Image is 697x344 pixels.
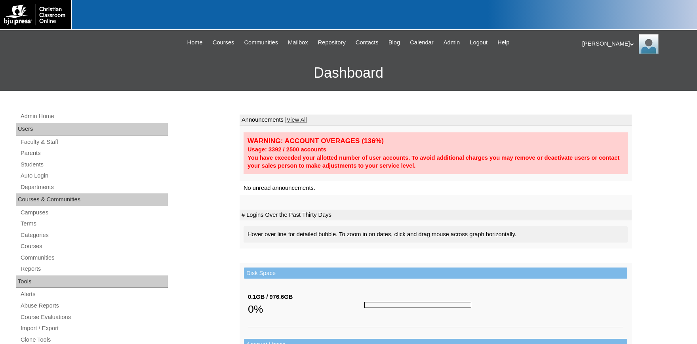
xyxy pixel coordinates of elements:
[187,38,203,47] span: Home
[20,219,168,229] a: Terms
[440,38,464,47] a: Admin
[388,38,400,47] span: Blog
[248,293,364,301] div: 0.1GB / 976.6GB
[183,38,207,47] a: Home
[20,148,168,158] a: Parents
[20,230,168,240] a: Categories
[20,171,168,181] a: Auto Login
[318,38,346,47] span: Repository
[20,241,168,251] a: Courses
[20,323,168,333] a: Import / Export
[493,38,513,47] a: Help
[406,38,437,47] a: Calendar
[240,181,632,195] td: No unread announcements.
[240,38,282,47] a: Communities
[240,210,632,221] td: # Logins Over the Past Thirty Days
[4,55,693,91] h3: Dashboard
[497,38,509,47] span: Help
[209,38,238,47] a: Courses
[284,38,312,47] a: Mailbox
[248,146,326,153] strong: Usage: 3392 / 2500 accounts
[287,117,307,123] a: View All
[582,34,689,54] div: [PERSON_NAME]
[20,289,168,299] a: Alerts
[244,38,278,47] span: Communities
[20,312,168,322] a: Course Evaluations
[248,136,624,145] div: WARNING: ACCOUNT OVERAGES (136%)
[20,208,168,218] a: Campuses
[20,301,168,311] a: Abuse Reports
[352,38,383,47] a: Contacts
[244,268,627,279] td: Disk Space
[356,38,379,47] span: Contacts
[20,137,168,147] a: Faculty & Staff
[20,253,168,263] a: Communities
[16,123,168,136] div: Users
[20,264,168,274] a: Reports
[248,154,624,170] div: You have exceeded your allotted number of user accounts. To avoid additional charges you may remo...
[20,160,168,170] a: Students
[20,182,168,192] a: Departments
[444,38,460,47] span: Admin
[16,193,168,206] div: Courses & Communities
[4,4,67,25] img: logo-white.png
[385,38,404,47] a: Blog
[16,275,168,288] div: Tools
[244,226,628,243] div: Hover over line for detailed bubble. To zoom in on dates, click and drag mouse across graph horiz...
[466,38,491,47] a: Logout
[248,301,364,317] div: 0%
[240,115,632,126] td: Announcements |
[639,34,659,54] img: Karen Lawton
[20,111,168,121] a: Admin Home
[470,38,488,47] span: Logout
[314,38,350,47] a: Repository
[288,38,308,47] span: Mailbox
[213,38,234,47] span: Courses
[410,38,433,47] span: Calendar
